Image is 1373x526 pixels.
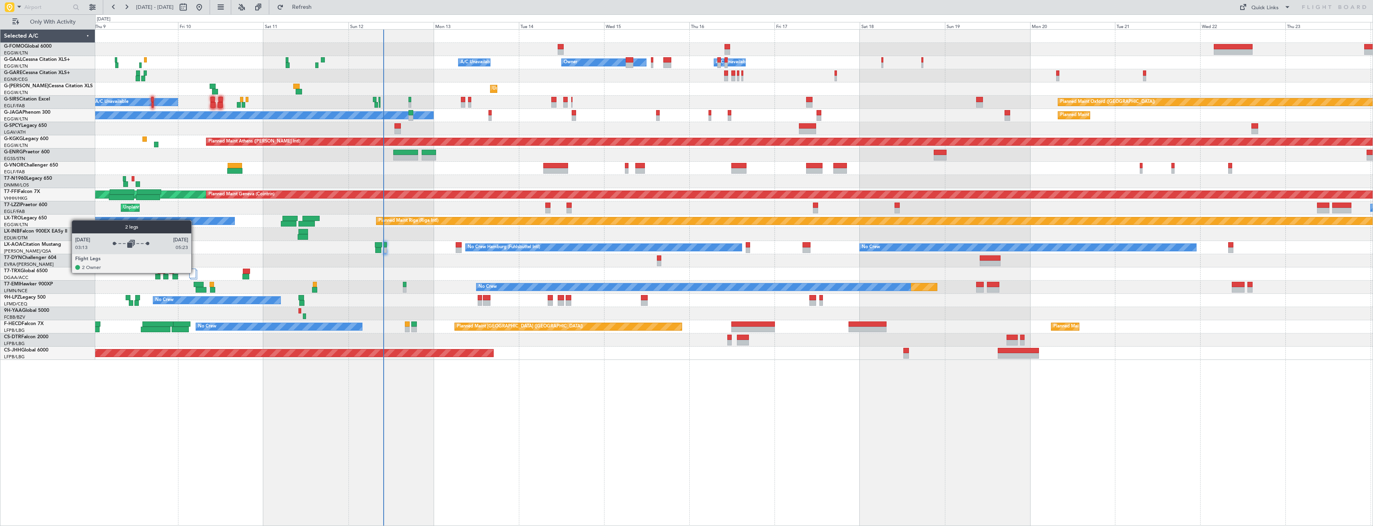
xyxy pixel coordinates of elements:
[1200,22,1285,29] div: Wed 22
[4,116,28,122] a: EGGW/LTN
[4,129,26,135] a: LGAV/ATH
[198,321,216,333] div: No Crew
[24,1,70,13] input: Airport
[4,137,48,141] a: G-KGKGLegacy 600
[21,19,84,25] span: Only With Activity
[4,76,28,82] a: EGNR/CEG
[4,176,52,181] a: T7-N1960Legacy 650
[4,248,51,254] a: [PERSON_NAME]/QSA
[4,321,22,326] span: F-HECD
[604,22,689,29] div: Wed 15
[4,275,28,281] a: DGAA/ACC
[4,282,20,287] span: T7-EMI
[4,216,47,221] a: LX-TROLegacy 650
[4,327,25,333] a: LFPB/LBG
[4,70,70,75] a: G-GARECessna Citation XLS+
[178,22,263,29] div: Fri 10
[4,308,22,313] span: 9H-YAA
[478,281,497,293] div: No Crew
[4,57,70,62] a: G-GAALCessna Citation XLS+
[1235,1,1295,14] button: Quick Links
[378,215,438,227] div: Planned Maint Riga (Riga Intl)
[4,216,21,221] span: LX-TRO
[468,241,540,253] div: No Crew Hamburg (Fuhlsbuttel Intl)
[716,56,749,68] div: A/C Unavailable
[4,335,21,339] span: CS-DTR
[1060,96,1155,108] div: Planned Maint Oxford ([GEOGRAPHIC_DATA])
[434,22,519,29] div: Mon 13
[4,348,48,353] a: CS-JHHGlobal 6000
[945,22,1030,29] div: Sun 19
[95,96,128,108] div: A/C Unavailable
[4,150,50,155] a: G-ENRGPraetor 600
[4,143,28,149] a: EGGW/LTN
[1251,4,1279,12] div: Quick Links
[4,288,28,294] a: LFMN/NCE
[460,56,494,68] div: A/C Unavailable
[4,209,25,215] a: EGLF/FAB
[348,22,434,29] div: Sun 12
[4,50,28,56] a: EGGW/LTN
[4,255,22,260] span: T7-DYN
[4,341,25,347] a: LFPB/LBG
[4,203,47,207] a: T7-LZZIPraetor 600
[4,321,44,326] a: F-HECDFalcon 7X
[862,241,880,253] div: No Crew
[4,57,22,62] span: G-GAAL
[564,56,577,68] div: Owner
[4,163,58,168] a: G-VNORChallenger 650
[4,189,18,194] span: T7-FFI
[4,97,50,102] a: G-SIRSCitation Excel
[1285,22,1371,29] div: Thu 23
[136,4,174,11] span: [DATE] - [DATE]
[4,137,23,141] span: G-KGKG
[4,90,28,96] a: EGGW/LTN
[208,136,300,148] div: Planned Maint Athens ([PERSON_NAME] Intl)
[4,261,54,267] a: EVRA/[PERSON_NAME]
[4,308,49,313] a: 9H-YAAGlobal 5000
[4,222,28,228] a: EGGW/LTN
[4,229,67,234] a: LX-INBFalcon 900EX EASy II
[4,123,47,128] a: G-SPCYLegacy 650
[4,156,25,162] a: EGSS/STN
[4,242,61,247] a: LX-AOACitation Mustang
[4,44,24,49] span: G-FOMO
[860,22,945,29] div: Sat 18
[1053,321,1179,333] div: Planned Maint [GEOGRAPHIC_DATA] ([GEOGRAPHIC_DATA])
[263,22,348,29] div: Sat 11
[4,163,24,168] span: G-VNOR
[689,22,775,29] div: Thu 16
[4,176,26,181] span: T7-N1960
[519,22,604,29] div: Tue 14
[4,282,53,287] a: T7-EMIHawker 900XP
[4,110,50,115] a: G-JAGAPhenom 300
[4,110,22,115] span: G-JAGA
[4,295,20,300] span: 9H-LPZ
[4,203,20,207] span: T7-LZZI
[4,255,56,260] a: T7-DYNChallenger 604
[4,301,27,307] a: LFMD/CEQ
[4,269,48,273] a: T7-TRXGlobal 6500
[4,84,48,88] span: G-[PERSON_NAME]
[4,235,28,241] a: EDLW/DTM
[4,169,25,175] a: EGLF/FAB
[208,189,274,201] div: Planned Maint Geneva (Cointrin)
[4,269,20,273] span: T7-TRX
[4,242,22,247] span: LX-AOA
[4,335,48,339] a: CS-DTRFalcon 2000
[4,348,21,353] span: CS-JHH
[9,16,87,28] button: Only With Activity
[1060,109,1186,121] div: Planned Maint [GEOGRAPHIC_DATA] ([GEOGRAPHIC_DATA])
[4,63,28,69] a: EGGW/LTN
[4,314,25,320] a: FCBB/BZV
[4,123,21,128] span: G-SPCY
[1030,22,1115,29] div: Mon 20
[285,4,319,10] span: Refresh
[93,22,178,29] div: Thu 9
[97,16,110,23] div: [DATE]
[4,70,22,75] span: G-GARE
[155,294,174,306] div: No Crew
[123,202,255,214] div: Unplanned Maint [GEOGRAPHIC_DATA] ([GEOGRAPHIC_DATA])
[4,44,52,49] a: G-FOMOGlobal 6000
[273,1,321,14] button: Refresh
